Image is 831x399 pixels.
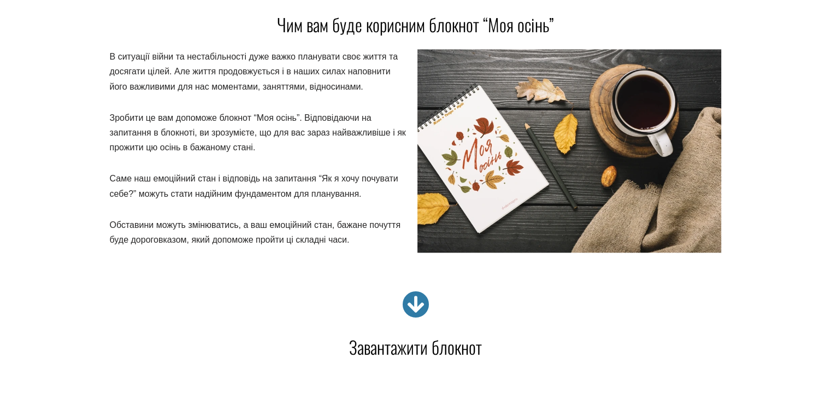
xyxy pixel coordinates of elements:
[110,171,406,201] p: Саме наш емоційний стан і відповідь на запитання “Як я хочу почувати себе?” можуть стати надійним...
[110,110,406,155] p: Зробити це вам допоможе блокнот “Моя осінь”. Відповідаючи на запитання в блокноті, ви зрозумієте,...
[110,49,406,94] p: В ситуації війни та нестабільності дуже важко планувати своє життя та досягати цілей. Але життя п...
[110,338,722,356] h4: Завантажити блокнот
[110,218,406,247] p: Обставини можуть змінюватись, а ваш емоційний стан, бажане почуття буде дороговказом, який допомо...
[110,16,722,33] h4: Чим вам буде корисним блокнот “Моя осінь”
